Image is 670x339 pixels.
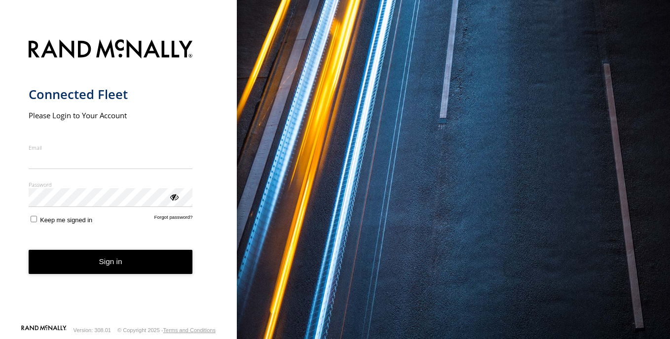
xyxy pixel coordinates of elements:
[169,192,179,202] div: ViewPassword
[29,250,193,274] button: Sign in
[117,327,216,333] div: © Copyright 2025 -
[29,110,193,120] h2: Please Login to Your Account
[29,181,193,188] label: Password
[29,34,209,324] form: main
[40,216,92,224] span: Keep me signed in
[31,216,37,222] input: Keep me signed in
[163,327,216,333] a: Terms and Conditions
[29,86,193,102] h1: Connected Fleet
[21,325,67,335] a: Visit our Website
[154,214,193,224] a: Forgot password?
[29,144,193,151] label: Email
[74,327,111,333] div: Version: 308.01
[29,37,193,63] img: Rand McNally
